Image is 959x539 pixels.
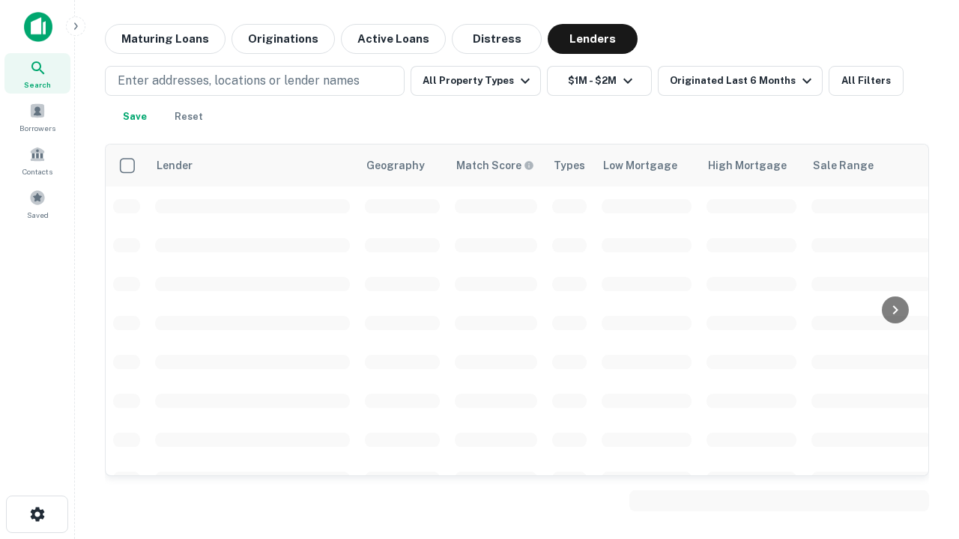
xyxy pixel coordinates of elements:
a: Borrowers [4,97,70,137]
span: Saved [27,209,49,221]
h6: Match Score [456,157,531,174]
button: All Property Types [411,66,541,96]
a: Saved [4,183,70,224]
a: Contacts [4,140,70,180]
th: Low Mortgage [594,144,699,186]
span: Contacts [22,165,52,177]
a: Search [4,53,70,94]
button: Enter addresses, locations or lender names [105,66,405,96]
th: Sale Range [804,144,939,186]
th: Lender [148,144,357,186]
button: Active Loans [341,24,446,54]
th: Types [545,144,594,186]
button: Distress [452,24,542,54]
div: Sale Range [813,156,874,174]
th: High Mortgage [699,144,804,186]
button: Lenders [548,24,638,54]
button: All Filters [829,66,904,96]
button: Maturing Loans [105,24,226,54]
div: Types [554,156,585,174]
span: Search [24,79,51,91]
button: Save your search to get updates of matches that match your search criteria. [111,102,159,132]
div: Capitalize uses an advanced AI algorithm to match your search with the best lender. The match sco... [456,157,534,174]
div: Low Mortgage [603,156,677,174]
div: High Mortgage [708,156,787,174]
th: Geography [357,144,447,186]
img: capitalize-icon.png [24,12,52,42]
iframe: Chat Widget [884,371,959,443]
div: Originated Last 6 Months [670,72,816,90]
div: Lender [157,156,193,174]
div: Geography [366,156,425,174]
p: Enter addresses, locations or lender names [118,72,360,90]
span: Borrowers [19,122,55,134]
button: Originated Last 6 Months [658,66,823,96]
button: Reset [165,102,213,132]
th: Capitalize uses an advanced AI algorithm to match your search with the best lender. The match sco... [447,144,545,186]
button: $1M - $2M [547,66,652,96]
button: Originations [232,24,335,54]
